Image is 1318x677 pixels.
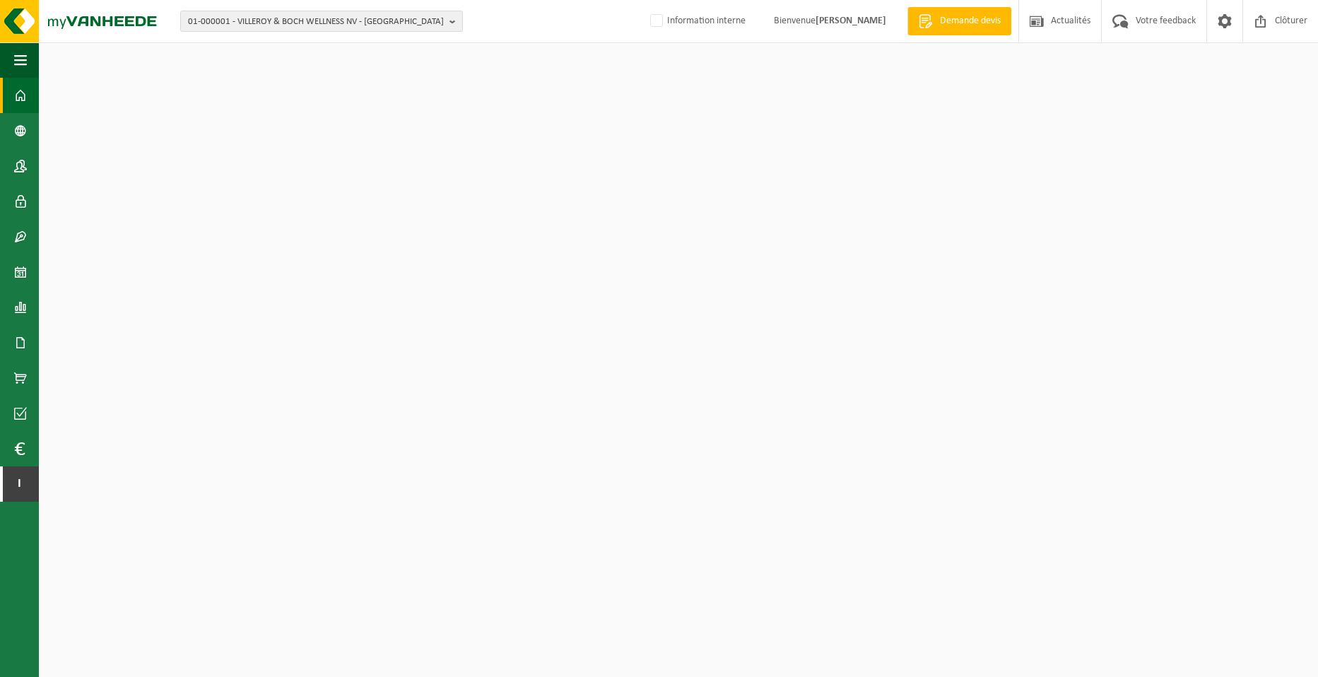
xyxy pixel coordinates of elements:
[647,11,746,32] label: Information interne
[188,11,444,33] span: 01-000001 - VILLEROY & BOCH WELLNESS NV - [GEOGRAPHIC_DATA]
[907,7,1011,35] a: Demande devis
[14,466,25,502] span: I
[936,14,1004,28] span: Demande devis
[816,16,886,26] strong: [PERSON_NAME]
[180,11,463,32] button: 01-000001 - VILLEROY & BOCH WELLNESS NV - [GEOGRAPHIC_DATA]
